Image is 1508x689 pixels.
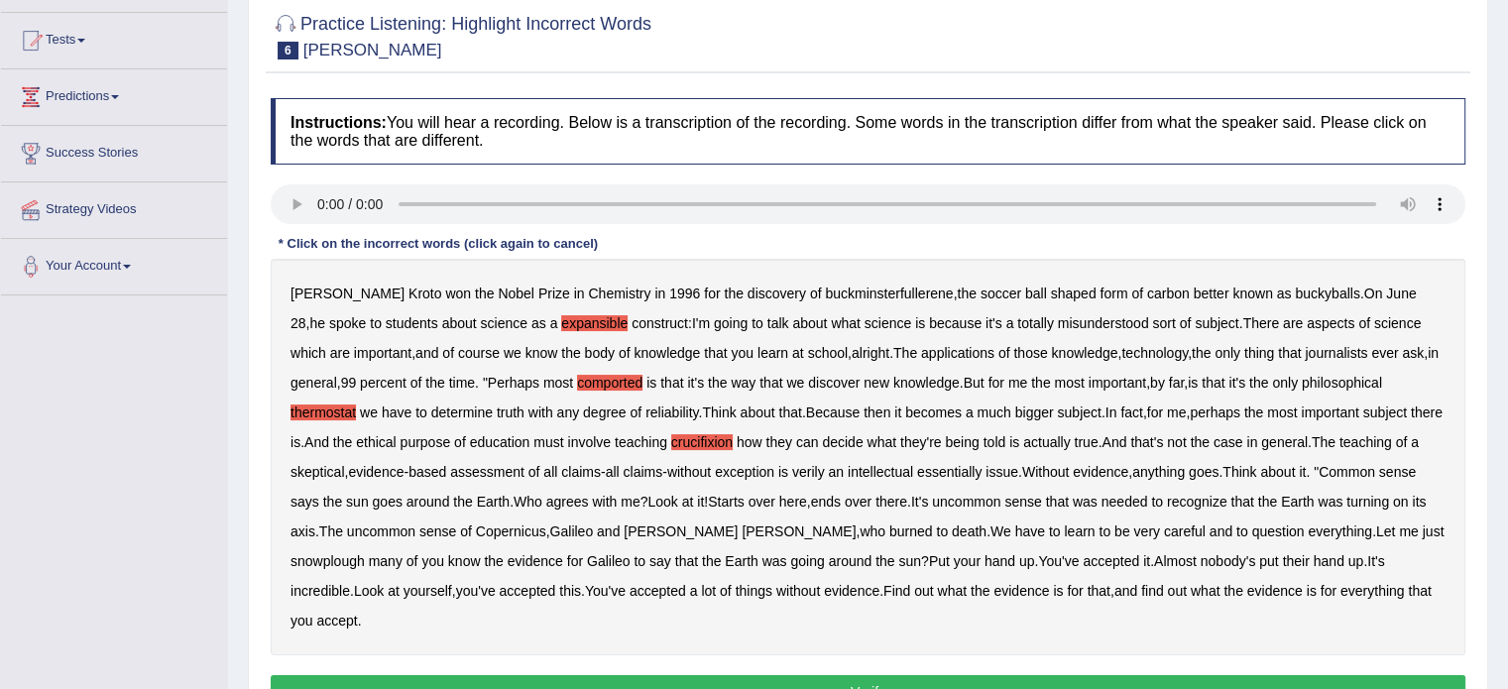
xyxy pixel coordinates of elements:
b: is [1009,434,1019,450]
b: of [1131,286,1143,301]
b: I'm [692,315,710,331]
b: most [1267,404,1297,420]
b: the [1244,404,1263,420]
b: construct [632,315,688,331]
b: of [528,464,540,480]
b: general [290,375,337,391]
b: ends [811,494,841,510]
b: sense [419,523,456,539]
b: claims [561,464,601,480]
b: they [765,434,791,450]
b: me [1008,375,1027,391]
b: we [786,375,804,391]
b: teaching [1339,434,1392,450]
b: the [484,553,503,569]
b: of [1358,315,1370,331]
b: percent [360,375,406,391]
b: [PERSON_NAME] [290,286,405,301]
b: carbon [1147,286,1190,301]
b: is [290,434,300,450]
b: degree [583,404,627,420]
b: needed [1102,494,1148,510]
b: there [1411,404,1443,420]
b: about [442,315,477,331]
b: discovery [748,286,806,301]
b: because [929,315,982,331]
b: at [792,345,804,361]
b: the [561,345,580,361]
b: that [1046,494,1069,510]
b: course [458,345,500,361]
b: its [1412,494,1426,510]
small: [PERSON_NAME] [303,41,442,59]
b: shaped [1051,286,1097,301]
b: which [290,345,326,361]
b: expansible [561,315,628,331]
b: who [860,523,885,539]
b: over [749,494,775,510]
b: know [448,553,481,569]
b: case [1214,434,1243,450]
b: without [667,464,711,480]
b: better [1194,286,1229,301]
b: Let [1376,523,1395,539]
b: must [533,434,563,450]
b: 28 [290,315,306,331]
b: becomes [905,404,962,420]
b: Copernicus [476,523,546,539]
b: of [810,286,822,301]
b: agrees [546,494,589,510]
b: burned [889,523,933,539]
b: form [1100,286,1127,301]
b: the [1258,494,1277,510]
b: verily [792,464,825,480]
b: that [704,345,727,361]
b: And [1102,434,1126,450]
b: thermostat [290,404,356,420]
b: evidence [348,464,404,480]
b: have [1015,523,1045,539]
b: any [557,404,580,420]
b: at [682,494,694,510]
b: most [543,375,573,391]
b: the [708,375,727,391]
b: very [1133,523,1159,539]
b: of [1180,315,1192,331]
b: they're [900,434,942,450]
b: that [759,375,782,391]
b: Kroto [408,286,441,301]
b: journalists [1305,345,1367,361]
b: of [406,553,418,569]
b: In [1105,404,1117,420]
b: Galileo [550,523,594,539]
b: he [309,315,325,331]
b: axis [290,523,315,539]
b: it's [687,375,704,391]
b: as [1277,286,1292,301]
b: the [1249,375,1268,391]
b: based [408,464,446,480]
b: and [1210,523,1232,539]
b: spoke [329,315,366,331]
b: evidence [1073,464,1128,480]
b: we [504,345,522,361]
b: the [333,434,352,450]
b: turning [1346,494,1389,510]
b: 99 [341,375,357,391]
b: you [421,553,444,569]
b: only [1215,345,1240,361]
b: buckminsterfullerene [825,286,953,301]
b: me [621,494,639,510]
b: over [845,494,871,510]
b: sense [1004,494,1041,510]
b: for [1147,404,1163,420]
a: Your Account [1,239,227,288]
b: uncommon [932,494,1000,510]
b: is [778,464,788,480]
b: that [1230,494,1253,510]
b: snowplough [290,553,365,569]
b: just [1423,523,1445,539]
b: truth [497,404,524,420]
b: On [1364,286,1383,301]
b: that [1278,345,1301,361]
